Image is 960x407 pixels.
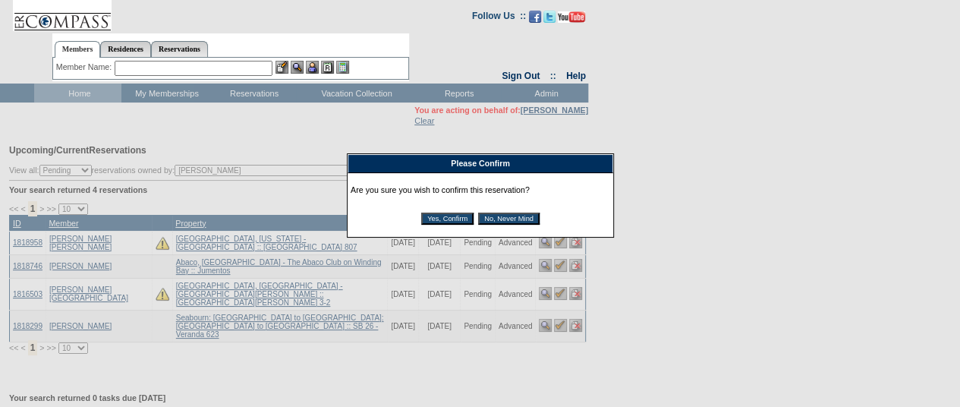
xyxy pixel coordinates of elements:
div: Member Name: [56,61,115,74]
img: b_edit.gif [275,61,288,74]
img: Become our fan on Facebook [529,11,541,23]
a: Members [55,41,101,58]
span: :: [550,71,556,81]
input: No, Never Mind [478,213,540,225]
a: Become our fan on Facebook [529,15,541,24]
div: Please Confirm [348,154,613,173]
img: b_calculator.gif [336,61,349,74]
img: View [291,61,304,74]
img: Impersonate [306,61,319,74]
a: Subscribe to our YouTube Channel [558,15,585,24]
a: Residences [100,41,151,57]
td: Follow Us :: [472,9,526,27]
img: Subscribe to our YouTube Channel [558,11,585,23]
img: Reservations [321,61,334,74]
input: Yes, Confirm [421,213,474,225]
a: Follow us on Twitter [543,15,556,24]
a: Help [566,71,586,81]
a: Sign Out [502,71,540,81]
div: Are you sure you wish to confirm this reservation? [351,176,610,234]
img: Follow us on Twitter [543,11,556,23]
a: Reservations [151,41,208,57]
